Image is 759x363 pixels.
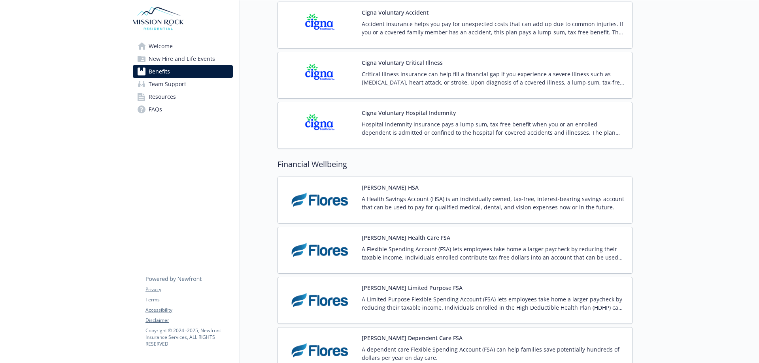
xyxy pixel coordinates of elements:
[149,40,173,53] span: Welcome
[362,70,626,87] p: Critical illness insurance can help fill a financial gap if you experience a severe illness such ...
[362,20,626,36] p: Accident insurance helps you pay for unexpected costs that can add up due to common injuries. If ...
[133,65,233,78] a: Benefits
[362,183,419,192] button: [PERSON_NAME] HSA
[362,195,626,211] p: A Health Savings Account (HSA) is an individually owned, tax-free, interest-bearing savings accou...
[284,8,355,42] img: CIGNA carrier logo
[145,327,232,347] p: Copyright © 2024 - 2025 , Newfront Insurance Services, ALL RIGHTS RESERVED
[133,90,233,103] a: Resources
[362,120,626,137] p: Hospital indemnity insurance pays a lump sum, tax-free benefit when you or an enrolled dependent ...
[362,284,463,292] button: [PERSON_NAME] Limited Purpose FSA
[284,109,355,142] img: CIGNA carrier logo
[149,65,170,78] span: Benefits
[284,284,355,317] img: Flores and Associates carrier logo
[149,103,162,116] span: FAQs
[149,78,186,90] span: Team Support
[362,334,463,342] button: [PERSON_NAME] Dependent Care FSA
[145,286,232,293] a: Privacy
[133,53,233,65] a: New Hire and Life Events
[149,53,215,65] span: New Hire and Life Events
[362,58,443,67] button: Cigna Voluntary Critical Illness
[133,103,233,116] a: FAQs
[133,78,233,90] a: Team Support
[362,233,450,242] button: [PERSON_NAME] Health Care FSA
[284,58,355,92] img: CIGNA carrier logo
[362,109,456,117] button: Cigna Voluntary Hospital Indemnity
[284,183,355,217] img: Flores and Associates carrier logo
[145,307,232,314] a: Accessibility
[284,233,355,267] img: Flores and Associates carrier logo
[145,317,232,324] a: Disclaimer
[133,40,233,53] a: Welcome
[362,345,626,362] p: A dependent care Flexible Spending Account (FSA) can help families save potentially hundreds of d...
[362,245,626,261] p: A Flexible Spending Account (FSA) lets employees take home a larger paycheck by reducing their ta...
[149,90,176,103] span: Resources
[145,296,232,303] a: Terms
[362,295,626,312] p: A Limited Purpose Flexible Spending Account (FSA) lets employees take home a larger paycheck by r...
[362,8,429,17] button: Cigna Voluntary Accident
[278,158,632,170] h2: Financial Wellbeing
